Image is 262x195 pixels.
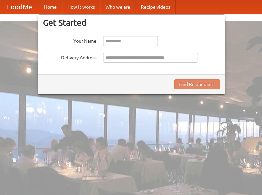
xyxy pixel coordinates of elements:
[0,0,39,14] a: FoodMe
[43,53,96,61] label: Delivery Address
[39,0,62,14] a: Home
[136,0,176,14] a: Recipe videos
[100,0,136,14] a: Who we are
[43,18,220,28] h3: Get Started
[62,0,100,14] a: How it works
[174,79,220,89] button: Find Restaurants!
[43,36,96,44] label: Your Name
